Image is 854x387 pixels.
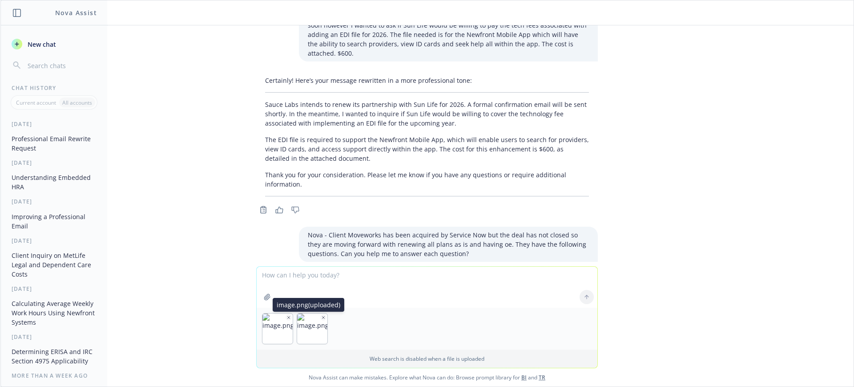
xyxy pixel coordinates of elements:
[8,296,100,330] button: Calculating Average Weekly Work Hours Using Newfront Systems
[521,374,527,381] a: BI
[262,355,592,363] p: Web search is disabled when a file is uploaded
[265,100,589,128] p: Sauce Labs intends to renew its partnership with Sun Life for 2026. A formal confirmation email w...
[55,8,97,17] h1: Nova Assist
[265,135,589,163] p: The EDI file is required to support the Newfront Mobile App, which will enable users to search fo...
[26,40,56,49] span: New chat
[1,372,107,379] div: More than a week ago
[265,76,589,85] p: Certainly! Here’s your message rewritten in a more professional tone:
[8,248,100,281] button: Client Inquiry on MetLife Legal and Dependent Care Costs
[262,314,293,344] img: image.png
[297,314,327,344] img: image.png
[1,285,107,293] div: [DATE]
[265,170,589,189] p: Thank you for your consideration. Please let me know if you have any questions or require additio...
[1,237,107,244] div: [DATE]
[8,344,100,368] button: Determining ERISA and IRC Section 4975 Applicability
[26,59,97,72] input: Search chats
[259,206,267,214] svg: Copy to clipboard
[8,131,100,155] button: Professional Email Rewrite Request
[308,230,589,258] p: Nova - Client Moveworks has been acquired by Service Now but the deal has not closed so they are ...
[4,368,850,387] span: Nova Assist can make mistakes. Explore what Nova can do: Browse prompt library for and
[8,209,100,233] button: Improving a Professional Email
[288,204,302,216] button: Thumbs down
[1,159,107,167] div: [DATE]
[16,99,56,106] p: Current account
[8,170,100,194] button: Understanding Embedded HRA
[308,11,589,58] p: Sauce Labs will be renewing with Sun Life for 2026 and a formal confirm email will be sent soon h...
[539,374,545,381] a: TR
[62,99,92,106] p: All accounts
[1,84,107,92] div: Chat History
[1,120,107,128] div: [DATE]
[1,333,107,341] div: [DATE]
[1,198,107,205] div: [DATE]
[8,36,100,52] button: New chat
